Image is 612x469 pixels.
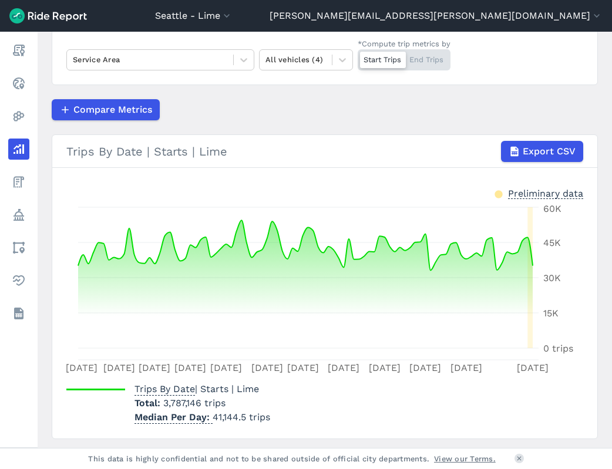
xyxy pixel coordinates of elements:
[508,187,583,199] div: Preliminary data
[8,40,29,61] a: Report
[174,362,206,373] tspan: [DATE]
[9,8,87,23] img: Ride Report
[287,362,319,373] tspan: [DATE]
[8,73,29,94] a: Realtime
[8,106,29,127] a: Heatmaps
[155,9,233,23] button: Seattle - Lime
[328,362,359,373] tspan: [DATE]
[434,453,496,464] a: View our Terms.
[8,303,29,324] a: Datasets
[543,343,573,354] tspan: 0 trips
[210,362,242,373] tspan: [DATE]
[543,272,561,284] tspan: 30K
[134,410,270,424] p: 41,144.5 trips
[523,144,576,158] span: Export CSV
[8,204,29,225] a: Policy
[8,171,29,193] a: Fees
[134,408,213,424] span: Median Per Day
[543,203,561,214] tspan: 60K
[543,237,561,248] tspan: 45K
[409,362,441,373] tspan: [DATE]
[134,380,195,396] span: Trips By Date
[163,397,226,409] span: 3,787,146 trips
[73,103,152,117] span: Compare Metrics
[66,362,97,373] tspan: [DATE]
[517,362,549,373] tspan: [DATE]
[139,362,170,373] tspan: [DATE]
[134,383,259,394] span: | Starts | Lime
[270,9,603,23] button: [PERSON_NAME][EMAIL_ADDRESS][PERSON_NAME][DOMAIN_NAME]
[251,362,283,373] tspan: [DATE]
[8,139,29,160] a: Analyze
[501,141,583,162] button: Export CSV
[52,99,160,120] button: Compare Metrics
[8,237,29,258] a: Areas
[134,397,163,409] span: Total
[369,362,401,373] tspan: [DATE]
[8,270,29,291] a: Health
[543,308,559,319] tspan: 15K
[358,38,450,49] div: *Compute trip metrics by
[66,141,583,162] div: Trips By Date | Starts | Lime
[450,362,482,373] tspan: [DATE]
[103,362,135,373] tspan: [DATE]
